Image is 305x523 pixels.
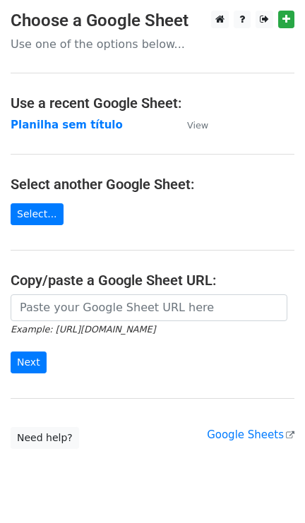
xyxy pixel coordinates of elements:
h4: Select another Google Sheet: [11,176,294,193]
a: Need help? [11,427,79,449]
h4: Use a recent Google Sheet: [11,95,294,112]
h3: Choose a Google Sheet [11,11,294,31]
a: Select... [11,203,64,225]
input: Paste your Google Sheet URL here [11,294,287,321]
small: View [187,120,208,131]
a: Planilha sem título [11,119,123,131]
h4: Copy/paste a Google Sheet URL: [11,272,294,289]
p: Use one of the options below... [11,37,294,52]
small: Example: [URL][DOMAIN_NAME] [11,324,155,335]
input: Next [11,351,47,373]
a: View [173,119,208,131]
a: Google Sheets [207,428,294,441]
